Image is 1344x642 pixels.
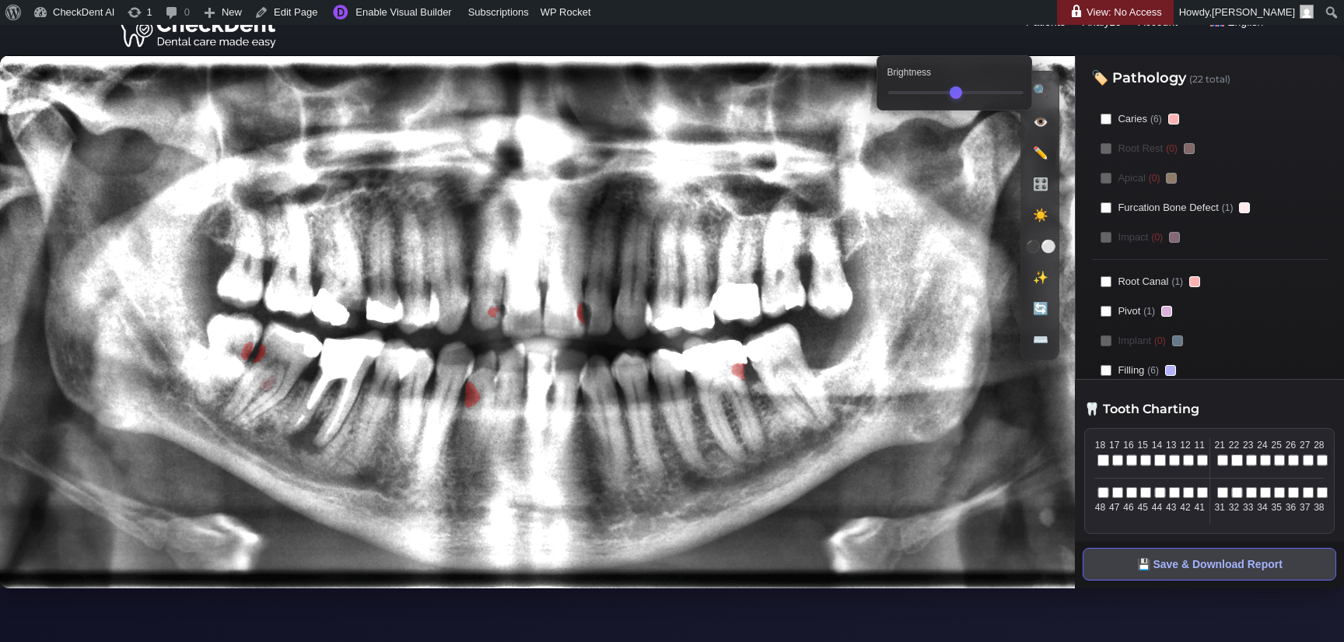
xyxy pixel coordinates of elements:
[1101,114,1111,125] input: Caries(6)
[1027,265,1054,291] button: ✨
[1084,403,1335,420] h3: 🦷 Tooth Charting
[1228,438,1239,452] span: 22
[1137,438,1148,452] span: 15
[1123,438,1134,452] span: 16
[1151,438,1162,452] span: 14
[1026,16,1066,33] a: Patients
[1227,16,1263,27] span: English
[1300,438,1311,452] span: 27
[1027,140,1054,167] button: ✏️
[1257,438,1268,452] span: 24
[1027,109,1054,135] button: 👁️
[1150,112,1162,126] span: (6)
[120,10,279,50] img: Checkdent Logo
[1101,306,1111,317] input: Pivot(1)
[1027,202,1054,229] button: ☀️
[1091,166,1328,191] label: Apical
[1027,327,1054,353] button: ⌨️
[1222,201,1234,215] span: (1)
[1083,16,1122,33] a: Analyze
[1091,225,1328,250] label: Impact
[1166,438,1177,452] span: 13
[1285,500,1296,514] span: 36
[1094,438,1105,452] span: 18
[1166,142,1178,156] span: (0)
[1149,171,1160,185] span: (0)
[1091,358,1328,383] label: Filling
[1091,299,1328,324] label: Pivot
[1101,202,1111,213] input: Furcation Bone Defect(1)
[1300,500,1311,514] span: 37
[1101,143,1111,154] input: Root Rest(0)
[1027,78,1054,104] button: 🔍
[1210,16,1263,33] a: English
[1101,335,1111,346] input: Implant(0)
[1091,136,1328,161] label: Root Rest
[1091,107,1328,132] label: Caries
[1091,269,1328,294] label: Root Canal
[1027,171,1054,198] button: 🎛️
[1091,328,1328,353] label: Implant
[1271,438,1282,452] span: 25
[1137,500,1148,514] span: 45
[1154,334,1166,348] span: (0)
[1300,5,1314,19] img: Arnav Saha
[1212,6,1295,18] span: [PERSON_NAME]
[1257,500,1268,514] span: 34
[1243,500,1254,514] span: 33
[1171,275,1183,289] span: (1)
[1314,500,1325,514] span: 38
[1189,73,1230,85] span: (22 total)
[1151,500,1162,514] span: 44
[1214,500,1225,514] span: 31
[1123,500,1134,514] span: 46
[1091,71,1328,94] h3: 🏷️ Pathology
[1101,232,1111,243] input: Impact(0)
[1101,365,1111,376] input: Filling(6)
[1138,16,1193,33] a: Account
[1091,195,1328,220] label: Furcation Bone Defect
[1180,500,1191,514] span: 42
[1151,230,1163,244] span: (0)
[1101,173,1111,184] input: Apical(0)
[1314,438,1325,452] span: 28
[1228,500,1239,514] span: 32
[1285,438,1296,452] span: 26
[887,65,1022,79] label: Brightness
[1109,438,1120,452] span: 17
[1027,296,1054,322] button: 🔄
[1194,438,1205,452] span: 11
[1166,500,1177,514] span: 43
[1101,276,1111,287] input: Root Canal(1)
[1109,500,1120,514] span: 47
[1143,304,1155,318] span: (1)
[1094,500,1105,514] span: 48
[1194,500,1205,514] span: 41
[1180,438,1191,452] span: 12
[1243,438,1254,452] span: 23
[1083,548,1336,581] button: 💾 Save & Download Report
[1147,363,1159,377] span: (6)
[1027,233,1054,260] button: ⚫⚪
[1271,500,1282,514] span: 35
[1214,438,1225,452] span: 21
